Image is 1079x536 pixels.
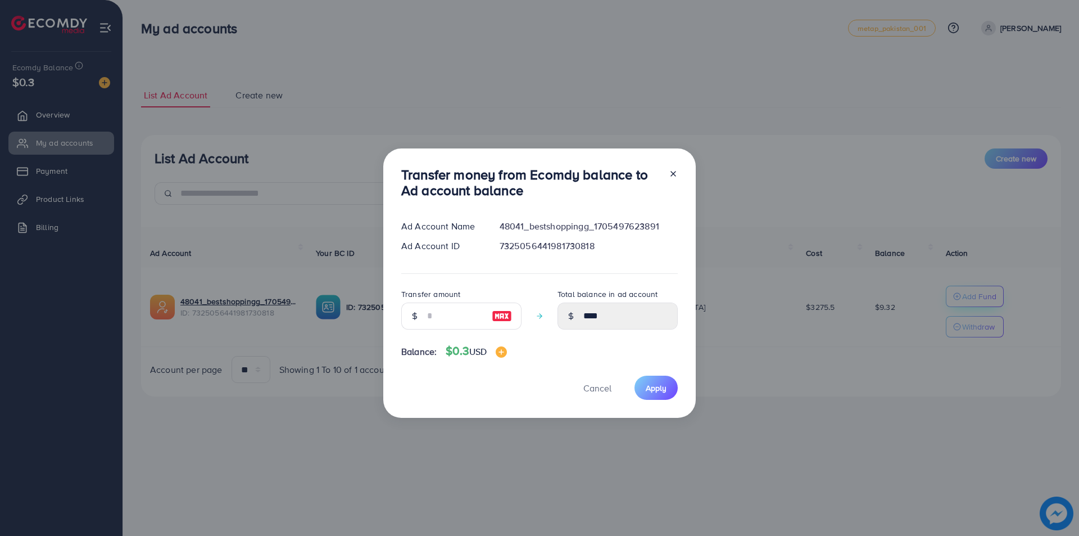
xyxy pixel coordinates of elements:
[446,344,507,358] h4: $0.3
[569,376,625,400] button: Cancel
[646,382,667,394] span: Apply
[491,220,687,233] div: 48041_bestshoppingg_1705497623891
[392,220,491,233] div: Ad Account Name
[557,289,658,300] label: Total balance in ad account
[496,346,507,358] img: image
[491,240,687,253] div: 7325056441981730818
[401,345,437,358] span: Balance:
[492,309,512,323] img: image
[469,345,487,358] span: USD
[583,382,611,394] span: Cancel
[401,289,460,300] label: Transfer amount
[392,240,491,253] div: Ad Account ID
[401,166,660,199] h3: Transfer money from Ecomdy balance to Ad account balance
[634,376,678,400] button: Apply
